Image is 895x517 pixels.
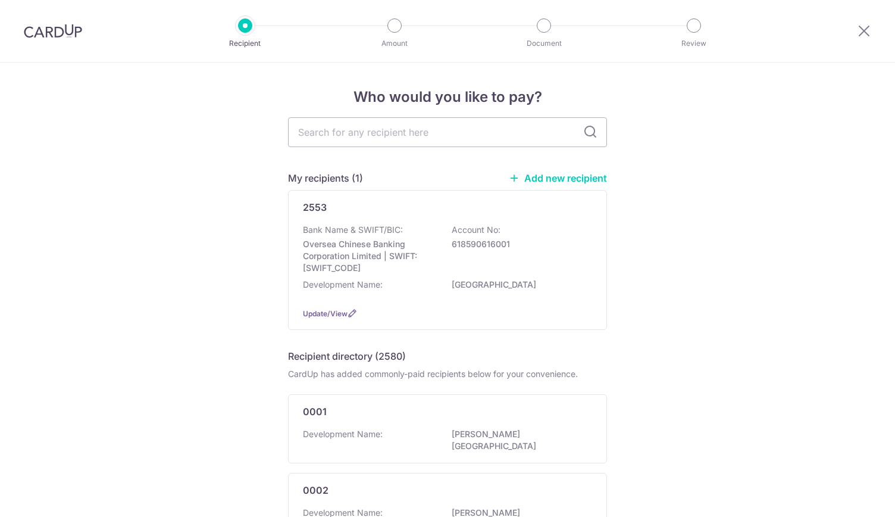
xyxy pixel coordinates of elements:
[288,171,363,185] h5: My recipients (1)
[509,172,607,184] a: Add new recipient
[303,200,327,214] p: 2553
[303,428,383,440] p: Development Name:
[303,309,348,318] a: Update/View
[303,224,403,236] p: Bank Name & SWIFT/BIC:
[201,38,289,49] p: Recipient
[288,117,607,147] input: Search for any recipient here
[288,86,607,108] h4: Who would you like to pay?
[303,279,383,291] p: Development Name:
[24,24,82,38] img: CardUp
[303,238,436,274] p: Oversea Chinese Banking Corporation Limited | SWIFT: [SWIFT_CODE]
[303,404,327,419] p: 0001
[452,224,500,236] p: Account No:
[303,483,328,497] p: 0002
[351,38,439,49] p: Amount
[452,279,585,291] p: [GEOGRAPHIC_DATA]
[452,238,585,250] p: 618590616001
[650,38,738,49] p: Review
[819,481,883,511] iframe: Opens a widget where you can find more information
[288,349,406,363] h5: Recipient directory (2580)
[500,38,588,49] p: Document
[288,368,607,380] div: CardUp has added commonly-paid recipients below for your convenience.
[452,428,585,452] p: [PERSON_NAME][GEOGRAPHIC_DATA]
